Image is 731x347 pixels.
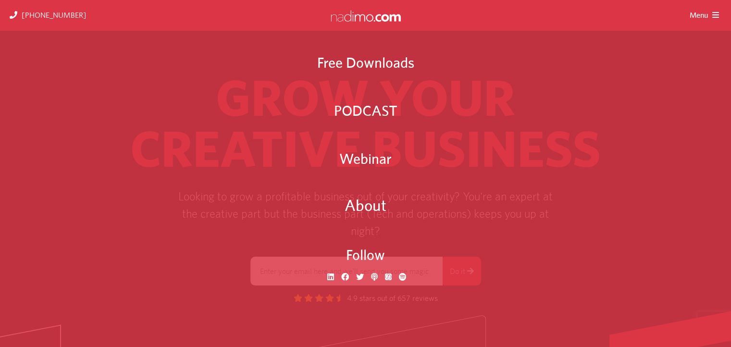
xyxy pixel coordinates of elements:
[22,10,87,20] span: [PHONE_NUMBER]
[10,10,87,20] a: [PHONE_NUMBER]
[345,194,386,220] span: About
[339,148,392,172] span: Webinar
[330,10,402,22] img: logo-white.png
[346,244,385,268] span: Follow
[334,100,397,124] span: PODCAST
[690,10,710,20] span: Menu
[317,52,414,76] span: Free Downloads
